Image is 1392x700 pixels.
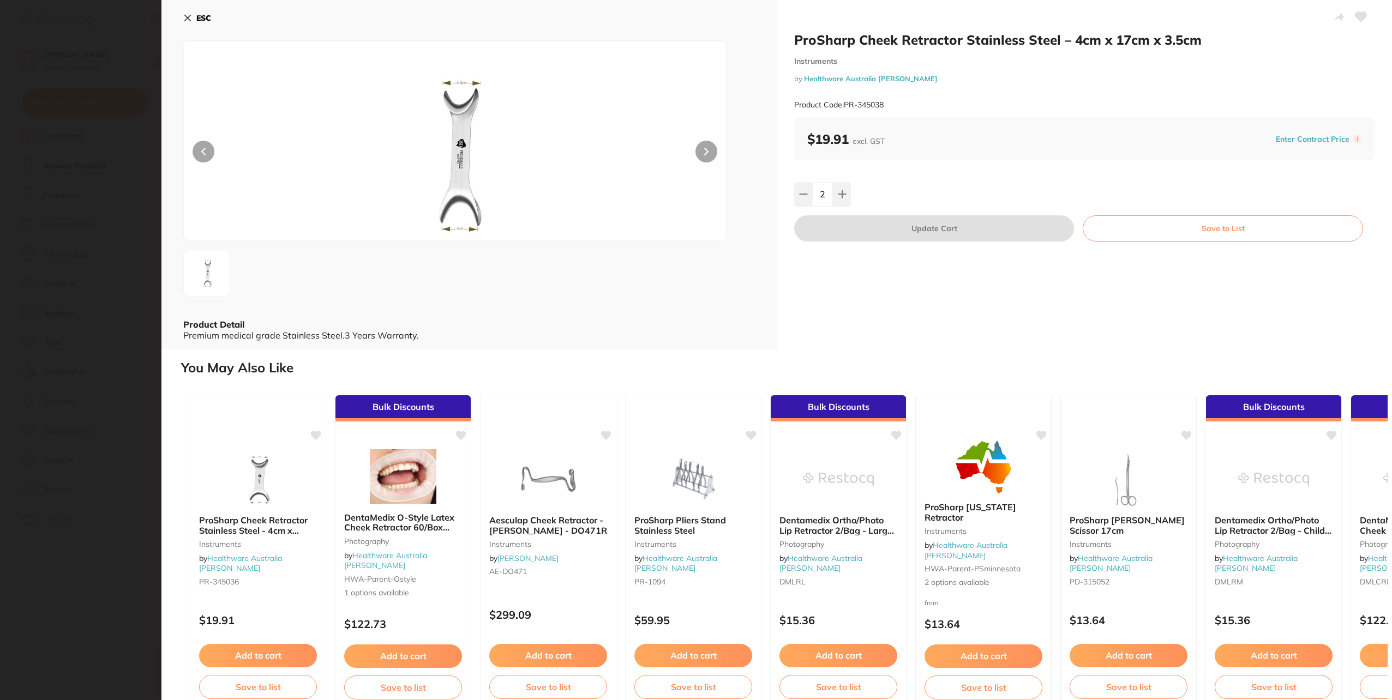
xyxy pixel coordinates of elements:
small: Instruments [634,540,752,548]
span: by [925,540,1007,560]
label: i [1353,135,1361,143]
small: Photography [779,540,897,548]
img: DentaMedix O-Style Latex Cheek Retractor 60/Box White [368,449,439,504]
small: PR-345036 [199,577,317,586]
small: Instruments [1070,540,1187,548]
img: ProSharp Pliers Stand Stainless Steel [658,452,729,506]
small: DMLRM [1215,577,1333,586]
p: $299.09 [489,608,607,621]
small: DMLRL [779,577,897,586]
img: Dentamedix Ortho/Photo Lip Retractor 2/Bag - Child 5 x 17cm [1238,452,1309,506]
b: Dentamedix Ortho/Photo Lip Retractor 2/Bag - Large 6.5 x 17cm [779,515,897,535]
b: Dentamedix Ortho/Photo Lip Retractor 2/Bag - Child 5 x 17cm [1215,515,1333,535]
p: $13.64 [1070,614,1187,626]
button: Add to cart [344,644,462,667]
button: Save to list [489,675,607,699]
small: Photography [1215,540,1333,548]
small: Instruments [199,540,317,548]
span: by [779,553,862,573]
button: Save to list [199,675,317,699]
img: Aesculap Cheek Retractor - WARD - DO471R [513,452,584,506]
button: Add to cart [1215,644,1333,667]
span: by [1070,553,1153,573]
button: ESC [183,9,211,27]
a: Healthware Australia [PERSON_NAME] [1215,553,1298,573]
b: DentaMedix O-Style Latex Cheek Retractor 60/Box White [344,512,462,533]
button: Save to List [1083,215,1363,242]
small: Product Code: PR-345038 [794,100,884,110]
b: ProSharp Cheek Retractor Stainless Steel - 4cm x 11cm x 5cm [199,515,317,535]
img: ZC0zNDUwMzguanBn [187,254,226,293]
img: ProSharp Dean Scissor 17cm [1093,452,1164,506]
b: ProSharp Dean Scissor 17cm [1070,515,1187,535]
p: $13.64 [925,618,1042,630]
small: Instruments [794,57,1375,66]
b: Product Detail [183,319,244,330]
small: by [794,75,1375,83]
button: Save to list [634,675,752,699]
a: Healthware Australia [PERSON_NAME] [779,553,862,573]
button: Add to cart [489,644,607,667]
button: Add to cart [925,644,1042,667]
img: ZC0zNDUwMzguanBn [292,68,617,240]
h2: ProSharp Cheek Retractor Stainless Steel – 4cm x 17cm x 3.5cm [794,32,1375,48]
img: ProSharp Cheek Retractor Stainless Steel - 4cm x 11cm x 5cm [223,452,293,506]
small: HWA-parent-ostyle [344,575,462,583]
span: by [489,553,559,563]
div: Bulk Discounts [1206,395,1341,421]
a: Healthware Australia [PERSON_NAME] [1070,553,1153,573]
span: by [1215,553,1298,573]
a: Healthware Australia [PERSON_NAME] [344,551,427,570]
a: Healthware Australia [PERSON_NAME] [925,540,1007,560]
span: excl. GST [853,136,885,146]
button: Add to cart [1070,644,1187,667]
button: Save to list [779,675,897,699]
b: $19.91 [807,131,885,147]
span: by [634,553,717,573]
button: Add to cart [779,644,897,667]
p: $15.36 [779,614,897,626]
b: Aesculap Cheek Retractor - WARD - DO471R [489,515,607,535]
b: ProSharp Minnesota Retractor [925,502,1042,522]
img: ProSharp Minnesota Retractor [948,439,1019,493]
p: $15.36 [1215,614,1333,626]
a: Healthware Australia [PERSON_NAME] [804,74,938,83]
span: from [925,599,939,607]
a: [PERSON_NAME] [497,553,559,563]
div: Bulk Discounts [771,395,906,421]
button: Add to cart [199,644,317,667]
span: by [199,553,282,573]
button: Update Cart [794,215,1074,242]
small: HWA-parent-PSminnesota [925,564,1042,573]
button: Save to list [1070,675,1187,699]
small: Instruments [925,527,1042,535]
button: Enter Contract Price [1273,134,1353,144]
h2: You May Also Like [181,360,1388,376]
a: Healthware Australia [PERSON_NAME] [634,553,717,573]
b: ProSharp Pliers Stand Stainless Steel [634,515,752,535]
small: instruments [489,540,607,548]
a: Healthware Australia [PERSON_NAME] [199,553,282,573]
button: Save to list [344,675,462,699]
p: $59.95 [634,614,752,626]
p: $19.91 [199,614,317,626]
p: $122.73 [344,618,462,630]
small: PD-315052 [1070,577,1187,586]
b: ESC [196,13,211,23]
button: Add to cart [634,644,752,667]
button: Save to list [925,675,1042,699]
span: by [344,551,427,570]
button: Save to list [1215,675,1333,699]
small: Photography [344,537,462,546]
div: Premium medical grade Stainless Steel.3 Years Warranty. [183,330,755,340]
span: 1 options available [344,588,462,599]
div: Bulk Discounts [335,395,471,421]
small: PR-1094 [634,577,752,586]
span: 2 options available [925,577,1042,588]
small: AE-DO471 [489,567,607,576]
img: Dentamedix Ortho/Photo Lip Retractor 2/Bag - Large 6.5 x 17cm [803,452,874,506]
